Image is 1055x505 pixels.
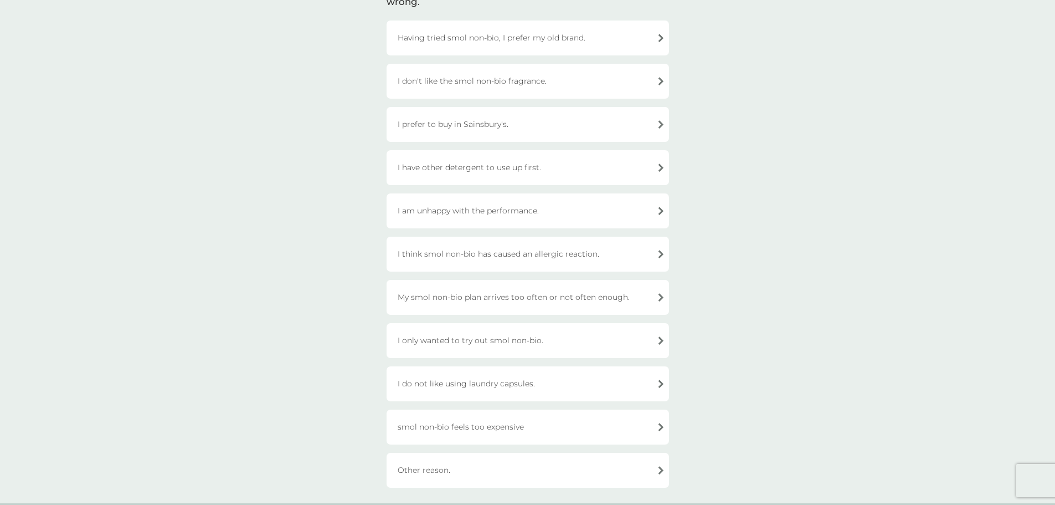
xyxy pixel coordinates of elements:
[387,193,669,228] div: I am unhappy with the performance.
[387,280,669,315] div: My smol non-bio plan arrives too often or not often enough.
[387,237,669,272] div: I think smol non-bio has caused an allergic reaction.
[387,453,669,488] div: Other reason.
[387,21,669,55] div: Having tried smol non-bio, I prefer my old brand.
[387,107,669,142] div: I prefer to buy in Sainsbury's.
[387,64,669,99] div: I don't like the smol non-bio fragrance.
[387,323,669,358] div: I only wanted to try out smol non-bio.
[387,366,669,401] div: I do not like using laundry capsules.
[387,150,669,185] div: I have other detergent to use up first.
[387,410,669,445] div: smol non-bio feels too expensive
